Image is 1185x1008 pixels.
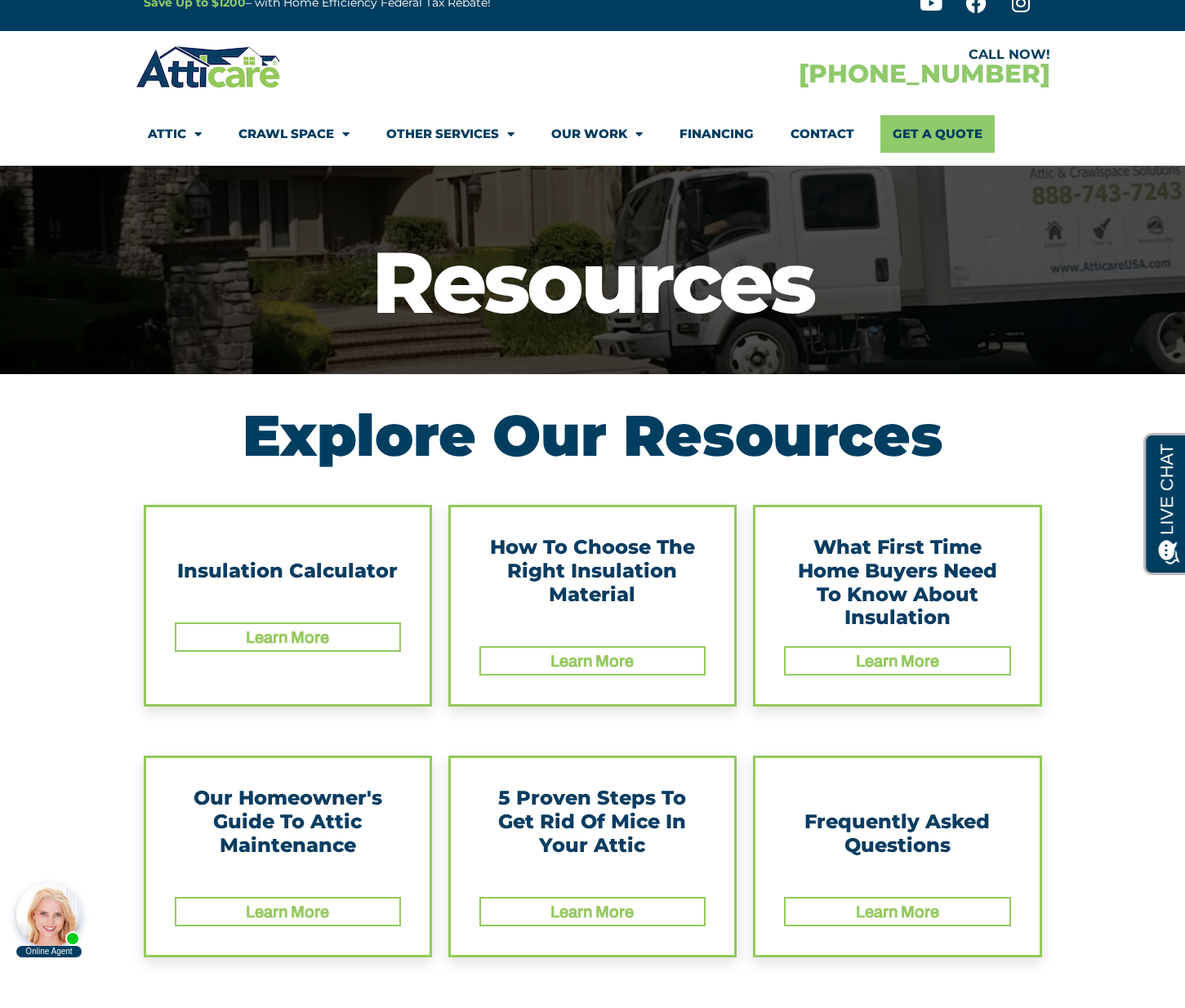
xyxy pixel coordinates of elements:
iframe: Chat Invitation [8,836,270,959]
a: Financing [679,115,754,153]
a: Learn More [856,652,939,670]
a: Other Services [386,115,515,153]
span: Opens a chat window [40,13,131,33]
div: Our Homeowner's Guide To Attic Maintenance [175,787,401,881]
div: Frequently Asked Questions [784,787,1010,881]
a: Learn More [550,652,634,670]
div: CALL NOW! [593,48,1050,61]
nav: Menu [148,115,1038,153]
div: How To Choose The Right Insulation Material [479,536,706,630]
a: Learn More [550,903,634,921]
a: Contact [791,115,854,153]
h1: Resources [8,239,1177,325]
a: Get A Quote [880,115,995,153]
div: What First Time Home Buyers Need To Know About Insulation [784,536,1010,630]
h2: Explore Our Resources [144,407,1042,464]
a: Crawl Space [238,115,350,153]
a: Learn More [856,903,939,921]
a: Our Work [551,115,643,153]
a: Learn More [246,628,329,646]
a: Learn More [246,903,329,921]
div: 5 Proven Steps To Get Rid Of Mice In Your Attic [479,787,706,881]
div: Insulation Calculator [175,536,401,606]
a: Attic [148,115,202,153]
